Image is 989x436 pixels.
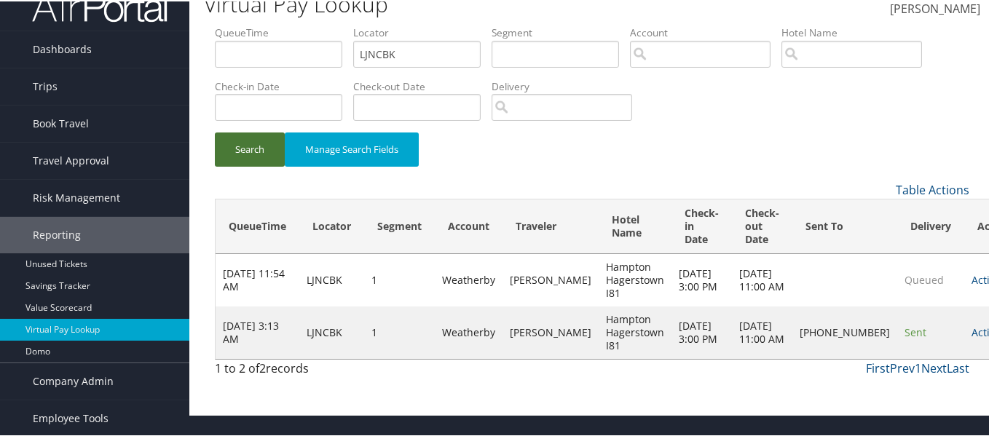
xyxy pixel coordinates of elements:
span: 2 [259,359,266,375]
th: Check-out Date: activate to sort column ascending [732,198,792,253]
th: QueueTime: activate to sort column ascending [216,198,299,253]
td: 1 [364,253,435,305]
label: Check-out Date [353,78,492,92]
label: QueueTime [215,24,353,39]
th: Locator: activate to sort column ascending [299,198,364,253]
label: Delivery [492,78,643,92]
button: Search [215,131,285,165]
span: Trips [33,67,58,103]
a: Last [947,359,969,375]
td: [DATE] 3:00 PM [671,305,732,357]
span: Employee Tools [33,399,109,435]
th: Check-in Date: activate to sort column ascending [671,198,732,253]
td: LJNCBK [299,305,364,357]
div: 1 to 2 of records [215,358,387,383]
span: Risk Management [33,178,120,215]
th: Account: activate to sort column ascending [435,198,503,253]
td: LJNCBK [299,253,364,305]
span: Dashboards [33,30,92,66]
label: Hotel Name [781,24,933,39]
label: Check-in Date [215,78,353,92]
td: Weatherby [435,305,503,357]
button: Manage Search Fields [285,131,419,165]
td: Hampton Hagerstown I81 [599,253,671,305]
a: Table Actions [896,181,969,197]
th: Hotel Name: activate to sort column ascending [599,198,671,253]
td: [DATE] 3:13 AM [216,305,299,357]
td: [DATE] 11:54 AM [216,253,299,305]
th: Segment: activate to sort column ascending [364,198,435,253]
span: Book Travel [33,104,89,140]
span: Reporting [33,215,81,252]
a: 1 [915,359,921,375]
td: [PHONE_NUMBER] [792,305,897,357]
a: Next [921,359,947,375]
a: First [866,359,890,375]
td: [PERSON_NAME] [503,305,599,357]
th: Sent To: activate to sort column ascending [792,198,897,253]
td: [DATE] 3:00 PM [671,253,732,305]
td: [DATE] 11:00 AM [732,305,792,357]
label: Account [630,24,781,39]
th: Delivery: activate to sort column ascending [897,198,964,253]
span: Travel Approval [33,141,109,178]
a: Prev [890,359,915,375]
td: Weatherby [435,253,503,305]
span: Queued [905,271,944,285]
span: Company Admin [33,362,114,398]
label: Locator [353,24,492,39]
td: Hampton Hagerstown I81 [599,305,671,357]
th: Traveler: activate to sort column ascending [503,198,599,253]
td: [DATE] 11:00 AM [732,253,792,305]
label: Segment [492,24,630,39]
td: 1 [364,305,435,357]
span: Sent [905,324,926,338]
td: [PERSON_NAME] [503,253,599,305]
